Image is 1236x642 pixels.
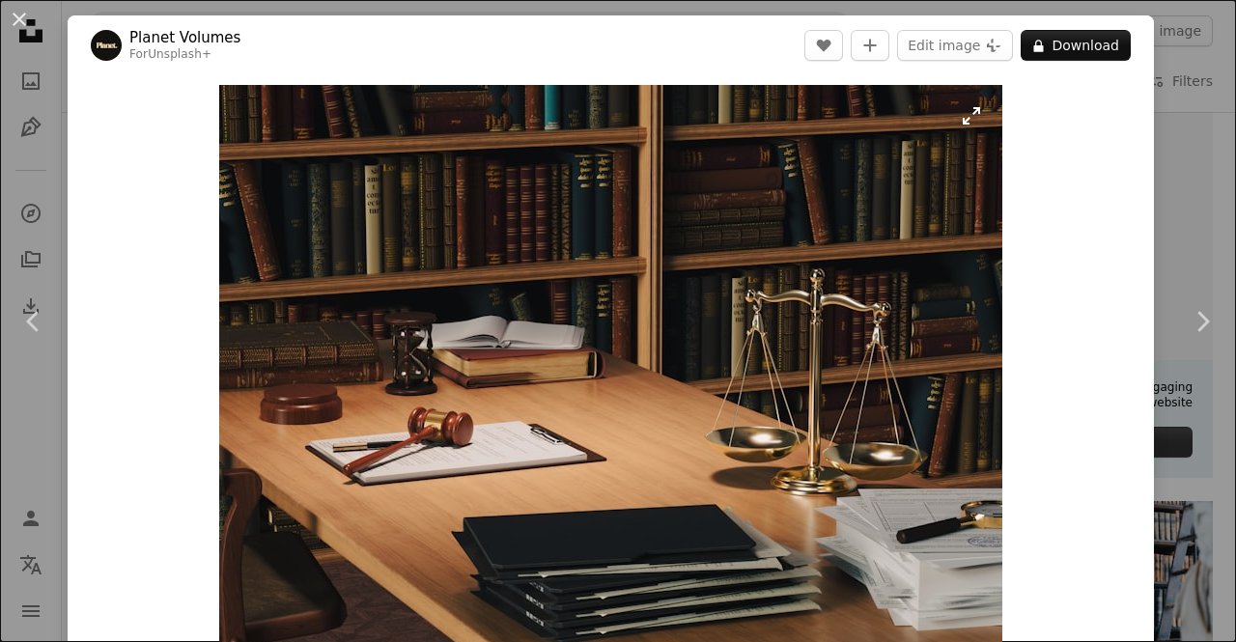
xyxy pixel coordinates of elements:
a: Planet Volumes [129,28,240,47]
button: Edit image [897,30,1013,61]
button: Download [1021,30,1131,61]
a: Next [1168,229,1236,414]
div: For [129,47,240,63]
button: Like [804,30,843,61]
button: Add to Collection [851,30,889,61]
a: Unsplash+ [148,47,211,61]
img: Go to Planet Volumes's profile [91,30,122,61]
